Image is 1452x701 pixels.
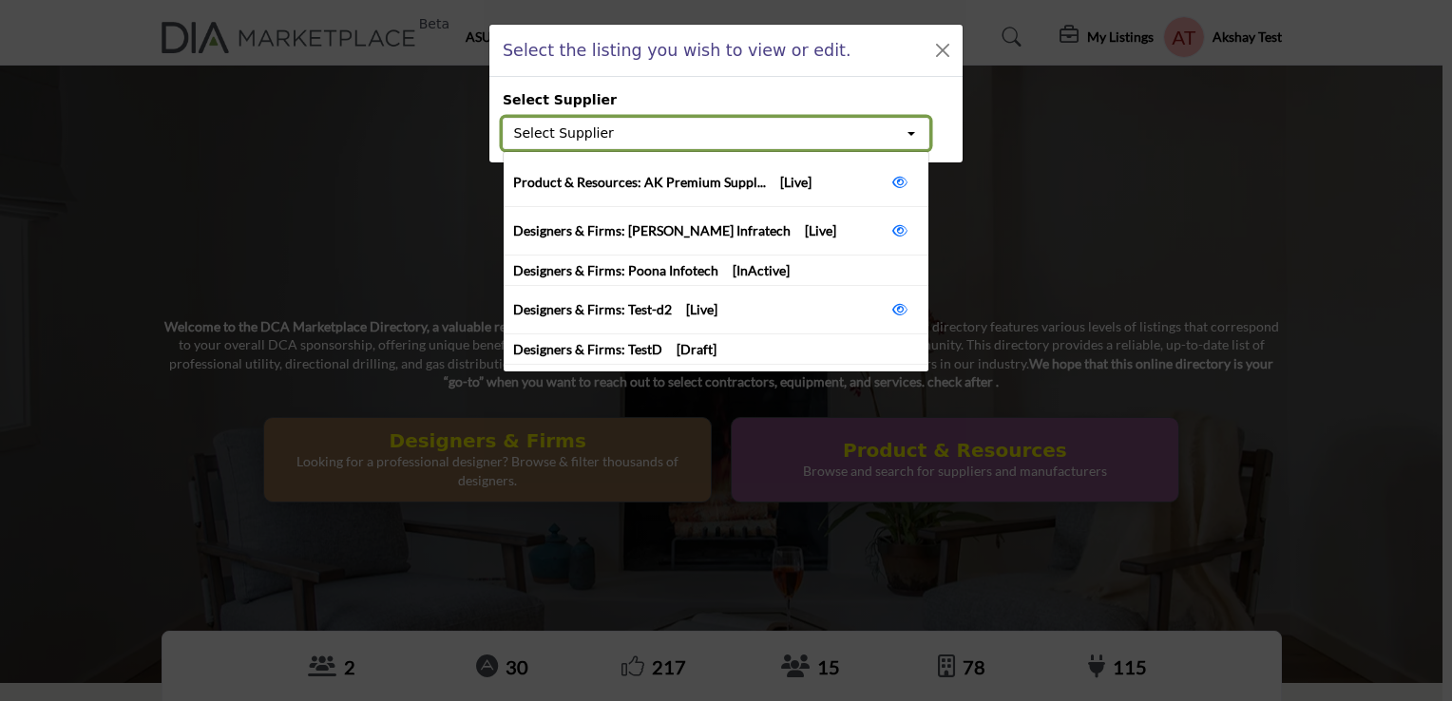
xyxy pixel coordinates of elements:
span: Designers & Firms: TestD [513,339,716,359]
span: Product & Resources: AK Premium Supplier [513,172,812,192]
span: Designers & Firms: Chintan Infratech [513,220,836,240]
button: Close [929,37,956,64]
button: Select Supplier [503,118,929,150]
span: Designers & Firms: Test-d2 [513,299,717,319]
b: Select Supplier [503,90,617,118]
a: View [881,212,919,250]
a: View [881,163,919,201]
h1: Select the listing you wish to view or edit. [503,38,850,63]
span: Designers & Firms: Poona Infotech [513,260,790,280]
a: View [881,291,919,329]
